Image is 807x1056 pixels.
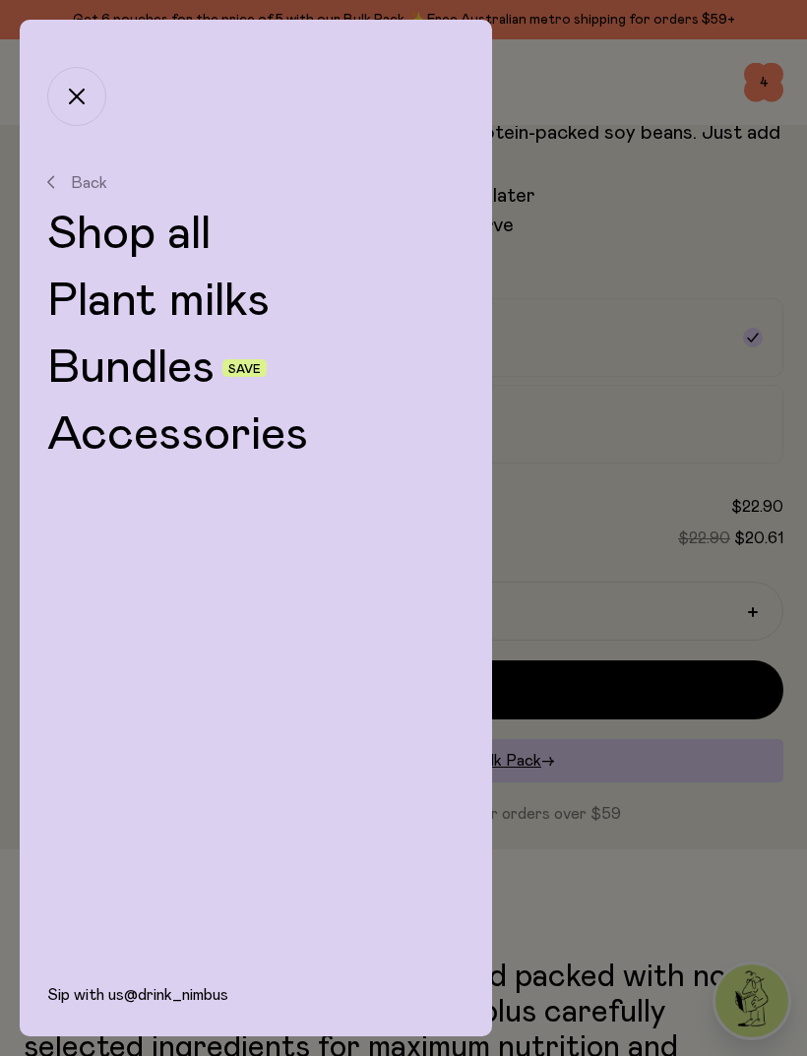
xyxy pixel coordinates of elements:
a: @drink_nimbus [124,987,228,1003]
span: Back [71,173,107,191]
button: Back [47,173,465,191]
span: Save [228,363,261,375]
a: Shop all [47,211,465,258]
a: Accessories [47,411,465,459]
a: Bundles [47,344,215,392]
a: Plant milks [47,278,465,325]
div: Sip with us [20,985,492,1036]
